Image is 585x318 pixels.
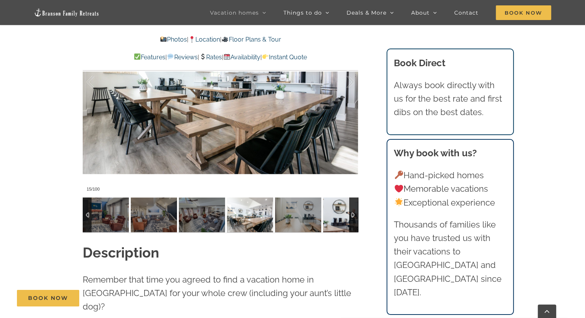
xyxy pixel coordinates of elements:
img: 👉 [262,54,268,60]
span: Things to do [283,10,322,15]
img: 📆 [224,54,230,60]
p: Always book directly with us for the best rate and first dibs on the best dates. [394,79,506,119]
p: | | [83,35,358,45]
a: Availability [223,54,260,61]
img: 🔑 [395,171,403,179]
p: Thousands of families like you have trusted us with their vacations to [GEOGRAPHIC_DATA] and [GEO... [394,218,506,299]
a: Location [188,36,220,43]
img: 032-Skye-Retreat-Branson-Family-Retreats-Table-Rock-Lake-vacation-home-1565-scaled.jpg-nggid04191... [323,197,369,232]
span: About [411,10,430,15]
a: Floor Plans & Tour [222,36,281,43]
img: 💬 [167,54,173,60]
h3: Why book with us? [394,146,506,160]
img: 📍 [189,36,195,42]
b: Book Direct [394,57,445,69]
a: Book Now [17,290,79,306]
img: ✅ [134,54,140,60]
p: | | | | [83,52,358,62]
strong: Description [83,244,159,261]
a: Instant Quote [262,54,307,61]
a: Reviews [167,54,197,61]
span: Book Now [28,295,68,301]
img: 028a-Skye-Retreat-Branson-Family-Retreats-Table-Rock-Lake-vacation-home-1299-scaled.jpg-nggid0419... [275,197,321,232]
span: Deals & More [347,10,387,15]
p: Hand-picked homes Memorable vacations Exceptional experience [394,169,506,209]
span: Vacation homes [210,10,259,15]
a: Rates [199,54,222,61]
img: 📸 [160,36,167,42]
img: 🎥 [222,36,228,42]
span: Remember that time you agreed to find a vacation home in [GEOGRAPHIC_DATA] for your whole crew (i... [83,274,351,311]
span: Contact [454,10,478,15]
img: 026-Skye-Retreat-Branson-Family-Retreats-Table-Rock-Lake-vacation-home-1297-scaled.jpg-nggid04194... [227,197,273,232]
img: Branson Family Retreats Logo [34,8,99,17]
img: ❤️ [395,184,403,193]
img: Skye-Retreat-at-Table-Rock-Lake-3006-scaled.jpg-nggid042981-ngg0dyn-120x90-00f0w010c011r110f110r0... [131,197,177,232]
img: 00-Skye-Retreat-at-Table-Rock-Lake-1028-scaled.jpg-nggid042762-ngg0dyn-120x90-00f0w010c011r110f11... [179,197,225,232]
img: 🌟 [395,198,403,206]
a: Photos [160,36,187,43]
span: Book Now [496,5,551,20]
img: 💲 [200,54,206,60]
a: Features [134,54,165,61]
img: Skye-Retreat-at-Table-Rock-Lake-3009-Edit-scaled.jpg-nggid042982-ngg0dyn-120x90-00f0w010c011r110f... [83,197,129,232]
